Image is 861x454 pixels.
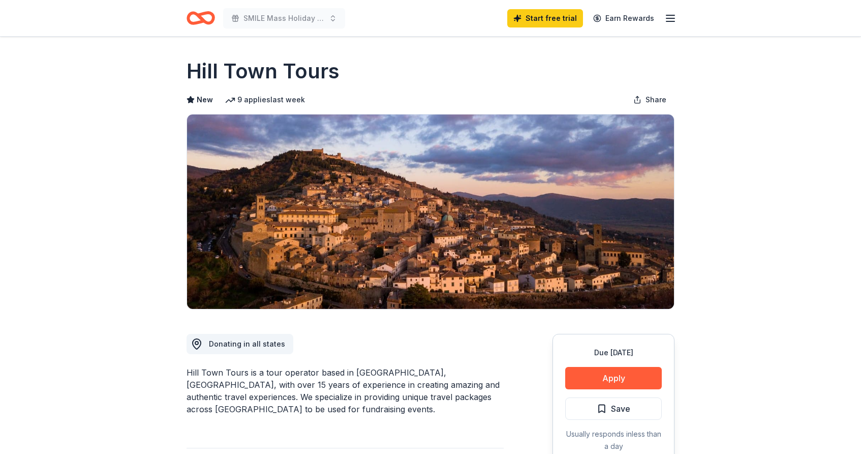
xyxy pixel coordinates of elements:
span: SMILE Mass Holiday Party Fundraiser [243,12,325,24]
a: Start free trial [507,9,583,27]
div: Hill Town Tours is a tour operator based in [GEOGRAPHIC_DATA], [GEOGRAPHIC_DATA], with over 15 ye... [187,366,504,415]
button: Share [625,90,674,110]
div: Usually responds in less than a day [565,428,662,452]
span: Donating in all states [209,339,285,348]
span: New [197,94,213,106]
button: Save [565,398,662,420]
button: SMILE Mass Holiday Party Fundraiser [223,8,345,29]
h1: Hill Town Tours [187,57,340,86]
span: Save [611,402,630,415]
a: Earn Rewards [587,9,660,27]
a: Home [187,6,215,30]
div: 9 applies last week [225,94,305,106]
span: Share [645,94,666,106]
button: Apply [565,367,662,389]
img: Image for Hill Town Tours [187,115,674,309]
div: Due [DATE] [565,347,662,359]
